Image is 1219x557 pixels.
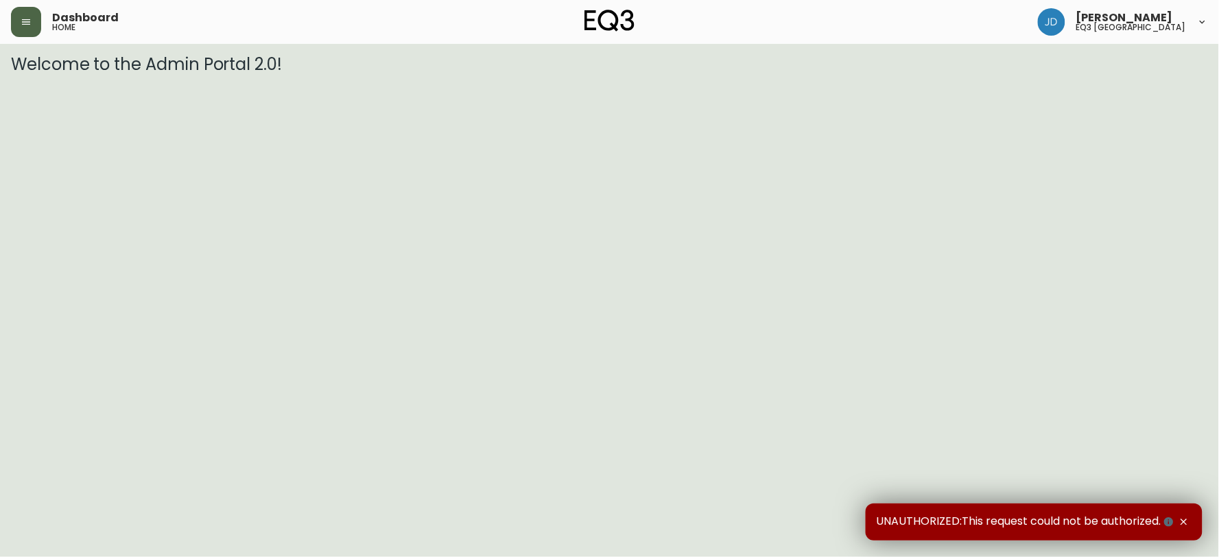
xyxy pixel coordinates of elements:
h3: Welcome to the Admin Portal 2.0! [11,55,1208,74]
h5: eq3 [GEOGRAPHIC_DATA] [1076,23,1186,32]
span: [PERSON_NAME] [1076,12,1173,23]
span: UNAUTHORIZED:This request could not be authorized. [877,514,1176,530]
img: f07b9737c812aa98c752eabb4ed83364 [1038,8,1065,36]
h5: home [52,23,75,32]
span: Dashboard [52,12,119,23]
img: logo [584,10,635,32]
